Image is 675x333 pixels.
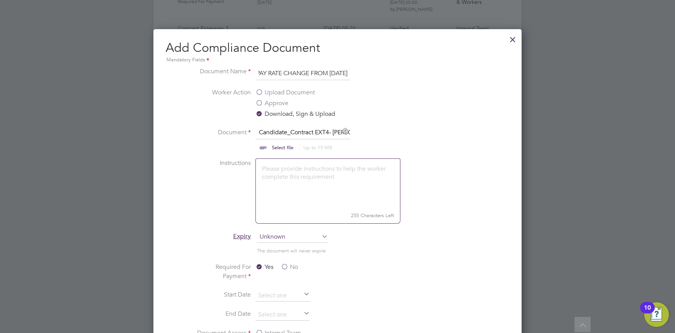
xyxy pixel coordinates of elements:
span: Expiry [233,232,251,240]
label: Document Name [193,67,251,79]
div: Mandatory Fields [166,56,509,64]
div: 10 [644,308,651,318]
label: Worker Action [193,88,251,119]
input: Select one [255,309,310,321]
label: Document [193,128,251,149]
small: 255 Characters Left [255,208,400,224]
input: Select one [255,290,310,302]
span: The document will never expire [257,247,326,254]
label: Download, Sign & Upload [255,109,335,119]
label: Approve [255,99,288,108]
label: No [281,262,298,272]
label: End Date [193,309,251,319]
label: Yes [255,262,273,272]
label: Required For Payment [193,262,251,281]
span: Unknown [257,231,328,243]
label: Instructions [193,158,251,222]
button: Open Resource Center, 10 new notifications [644,302,669,327]
label: Upload Document [255,88,315,97]
label: Start Date [193,290,251,300]
h2: Add Compliance Document [166,40,509,64]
